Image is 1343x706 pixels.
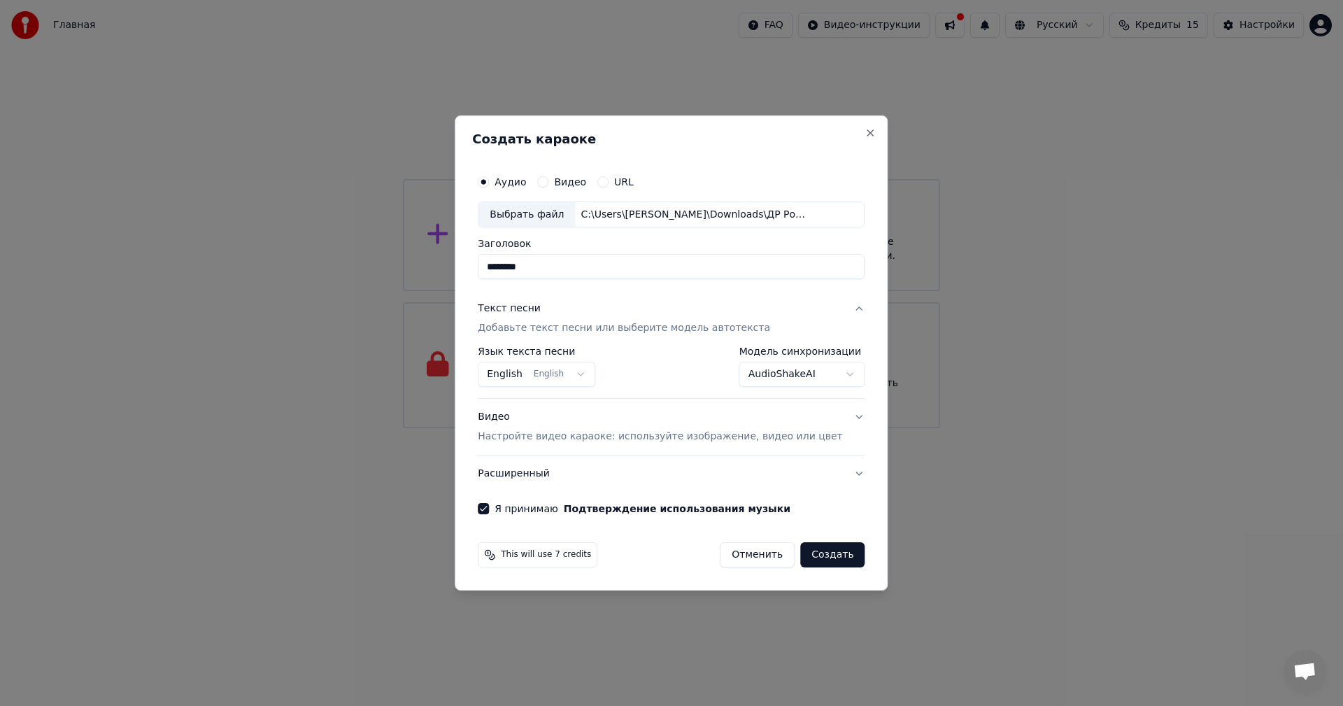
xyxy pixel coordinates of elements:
label: URL [614,177,634,187]
label: Модель синхронизации [739,347,865,357]
div: Текст песни [478,302,541,316]
label: Я принимаю [495,504,790,514]
div: C:\Users\[PERSON_NAME]\Downloads\ДР Роман.mp3 [575,208,813,222]
button: ВидеоНастройте видео караоке: используйте изображение, видео или цвет [478,400,865,456]
label: Видео [554,177,586,187]
div: Текст песниДобавьте текст песни или выберите модель автотекста [478,347,865,399]
div: Выбрать файл [478,202,575,227]
label: Заголовок [478,239,865,249]
button: Текст песниДобавьте текст песни или выберите модель автотекста [478,291,865,347]
button: Отменить [720,542,795,567]
div: Видео [478,411,842,444]
h2: Создать караоке [472,133,870,146]
p: Настройте видео караоке: используйте изображение, видео или цвет [478,430,842,444]
button: Расширенный [478,456,865,492]
span: This will use 7 credits [501,549,591,560]
label: Аудио [495,177,526,187]
label: Язык текста песни [478,347,595,357]
button: Создать [800,542,865,567]
button: Я принимаю [564,504,790,514]
p: Добавьте текст песни или выберите модель автотекста [478,322,770,336]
